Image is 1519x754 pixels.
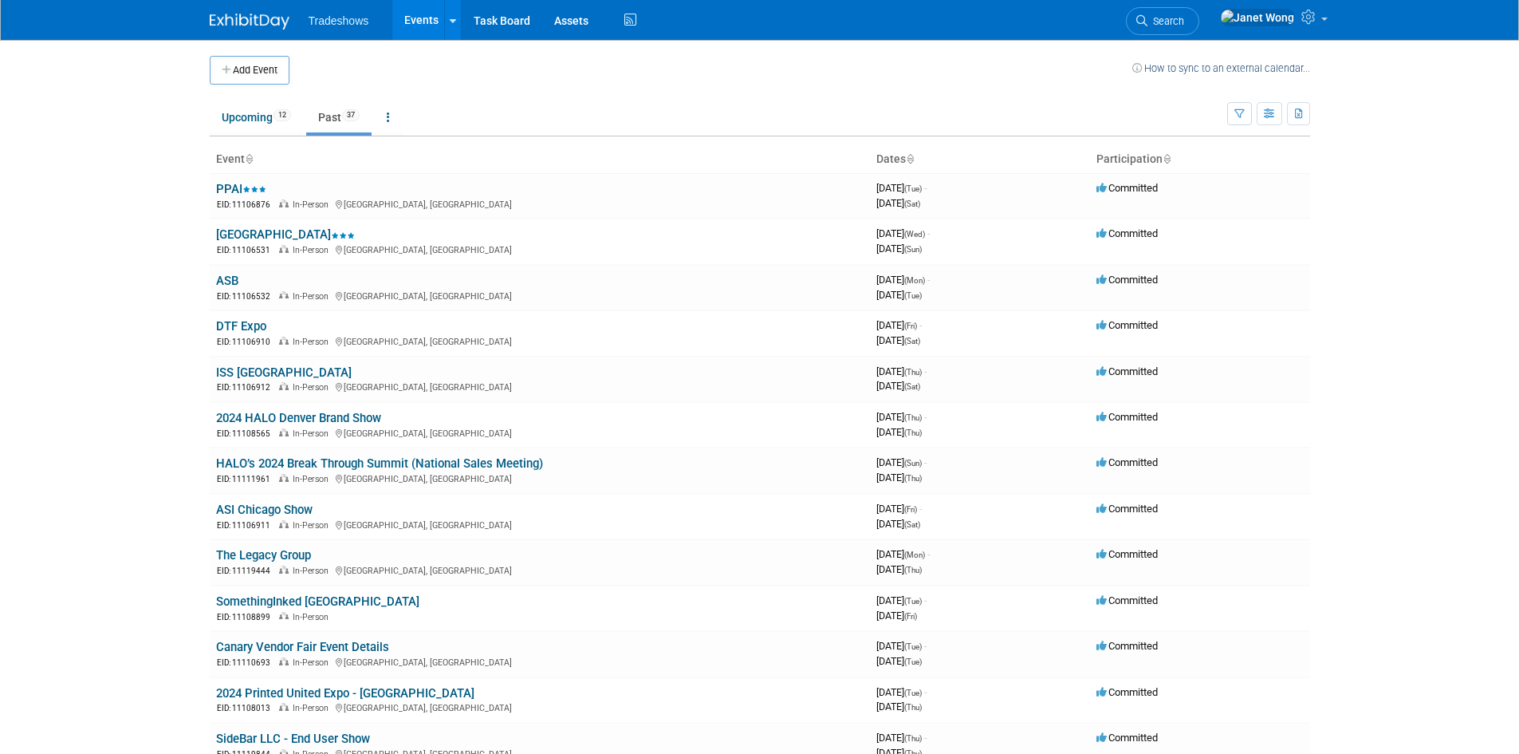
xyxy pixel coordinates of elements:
[904,245,922,254] span: (Sun)
[293,245,333,255] span: In-Person
[876,274,930,286] span: [DATE]
[904,474,922,483] span: (Thu)
[1096,274,1158,286] span: Committed
[1096,365,1158,377] span: Committed
[216,289,864,302] div: [GEOGRAPHIC_DATA], [GEOGRAPHIC_DATA]
[924,365,927,377] span: -
[876,380,920,392] span: [DATE]
[904,612,917,621] span: (Fri)
[217,475,277,484] span: EID: 11111961
[919,319,922,331] span: -
[217,566,277,575] span: EID: 11119444
[1096,640,1158,652] span: Committed
[904,368,922,377] span: (Thu)
[279,657,289,665] img: In-Person Event
[279,520,289,528] img: In-Person Event
[904,642,922,651] span: (Tue)
[216,227,355,242] a: [GEOGRAPHIC_DATA]
[924,182,927,194] span: -
[216,640,389,654] a: Canary Vendor Fair Event Details
[876,732,927,744] span: [DATE]
[924,732,927,744] span: -
[216,426,864,440] div: [GEOGRAPHIC_DATA], [GEOGRAPHIC_DATA]
[927,548,930,560] span: -
[1096,548,1158,560] span: Committed
[293,337,333,347] span: In-Person
[217,383,277,392] span: EID: 11106912
[876,701,922,713] span: [DATE]
[217,200,277,209] span: EID: 11106876
[216,655,864,669] div: [GEOGRAPHIC_DATA], [GEOGRAPHIC_DATA]
[279,428,289,436] img: In-Person Event
[279,382,289,390] img: In-Person Event
[1096,182,1158,194] span: Committed
[217,429,277,438] span: EID: 11108565
[216,274,238,288] a: ASB
[217,338,277,346] span: EID: 11106910
[216,182,266,196] a: PPAI
[924,594,927,606] span: -
[293,612,333,622] span: In-Person
[293,703,333,713] span: In-Person
[876,365,927,377] span: [DATE]
[216,334,864,348] div: [GEOGRAPHIC_DATA], [GEOGRAPHIC_DATA]
[904,337,920,345] span: (Sat)
[216,197,864,211] div: [GEOGRAPHIC_DATA], [GEOGRAPHIC_DATA]
[245,152,253,165] a: Sort by Event Name
[904,413,922,422] span: (Thu)
[217,704,277,713] span: EID: 11108013
[876,655,922,667] span: [DATE]
[216,548,311,563] a: The Legacy Group
[293,520,333,531] span: In-Person
[924,411,927,423] span: -
[904,291,922,300] span: (Tue)
[342,109,360,121] span: 37
[904,230,925,239] span: (Wed)
[904,505,917,514] span: (Fri)
[216,411,381,425] a: 2024 HALO Denver Brand Show
[924,686,927,698] span: -
[1096,594,1158,606] span: Committed
[876,472,922,484] span: [DATE]
[904,184,922,193] span: (Tue)
[924,456,927,468] span: -
[876,503,922,515] span: [DATE]
[876,319,922,331] span: [DATE]
[217,246,277,255] span: EID: 11106531
[210,14,289,30] img: ExhibitDay
[870,146,1090,173] th: Dates
[293,657,333,668] span: In-Person
[279,703,289,711] img: In-Person Event
[293,199,333,210] span: In-Person
[306,102,372,132] a: Past37
[217,613,277,622] span: EID: 11108899
[876,227,930,239] span: [DATE]
[904,734,922,743] span: (Thu)
[904,566,922,574] span: (Thu)
[906,152,914,165] a: Sort by Start Date
[216,365,352,380] a: ISS [GEOGRAPHIC_DATA]
[217,658,277,667] span: EID: 11110693
[1096,732,1158,744] span: Committed
[876,548,930,560] span: [DATE]
[217,521,277,530] span: EID: 11106911
[216,563,864,577] div: [GEOGRAPHIC_DATA], [GEOGRAPHIC_DATA]
[1090,146,1310,173] th: Participation
[293,382,333,393] span: In-Person
[216,686,474,701] a: 2024 Printed United Expo - [GEOGRAPHIC_DATA]
[904,322,917,330] span: (Fri)
[216,518,864,531] div: [GEOGRAPHIC_DATA], [GEOGRAPHIC_DATA]
[904,597,922,606] span: (Tue)
[217,292,277,301] span: EID: 11106532
[904,551,925,559] span: (Mon)
[1126,7,1199,35] a: Search
[309,14,369,27] span: Tradeshows
[279,245,289,253] img: In-Person Event
[876,686,927,698] span: [DATE]
[293,474,333,484] span: In-Person
[1096,456,1158,468] span: Committed
[279,474,289,482] img: In-Person Event
[876,456,927,468] span: [DATE]
[273,109,291,121] span: 12
[876,610,917,622] span: [DATE]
